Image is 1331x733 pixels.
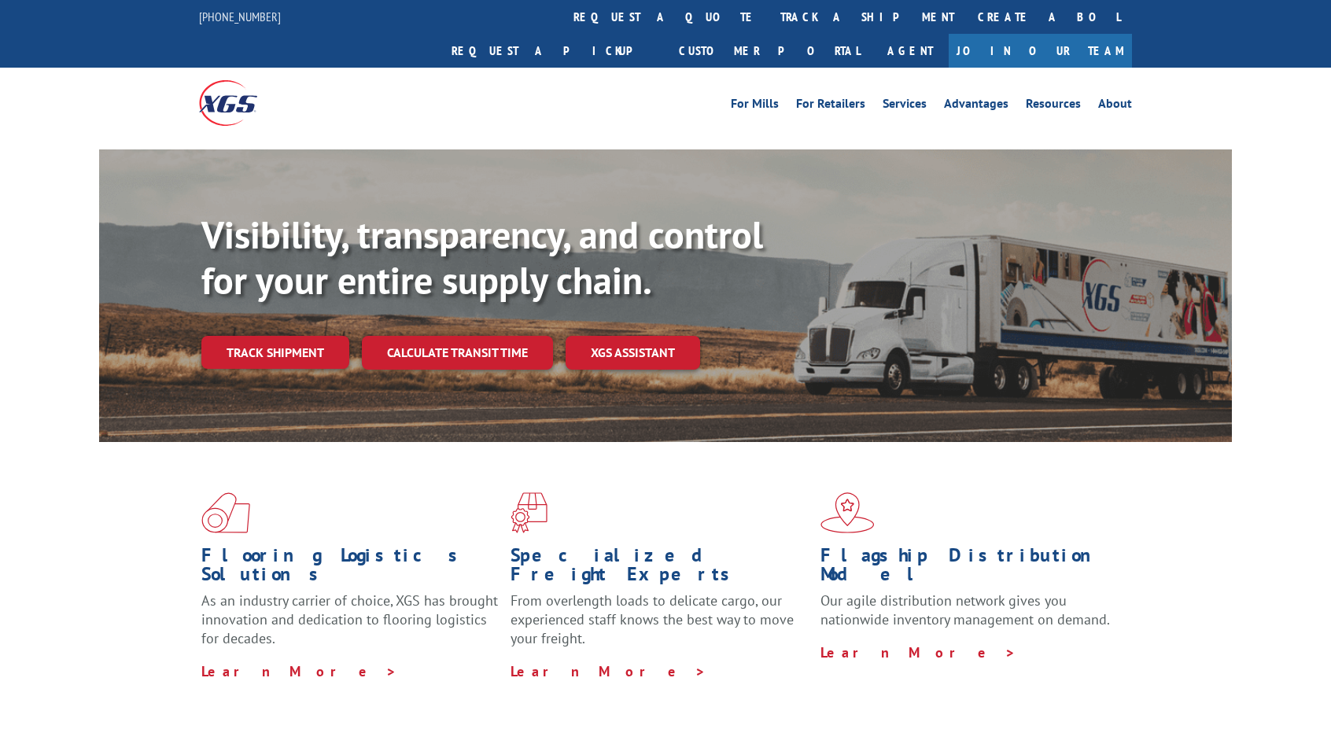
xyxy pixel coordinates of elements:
a: Learn More > [820,643,1016,661]
a: Agent [872,34,949,68]
a: XGS ASSISTANT [566,336,700,370]
a: Calculate transit time [362,336,553,370]
a: Resources [1026,98,1081,115]
a: Learn More > [511,662,706,680]
a: About [1098,98,1132,115]
a: For Retailers [796,98,865,115]
img: xgs-icon-total-supply-chain-intelligence-red [201,492,250,533]
a: Join Our Team [949,34,1132,68]
h1: Flagship Distribution Model [820,546,1118,591]
a: Request a pickup [440,34,667,68]
a: Learn More > [201,662,397,680]
span: Our agile distribution network gives you nationwide inventory management on demand. [820,591,1110,628]
a: Advantages [944,98,1008,115]
a: For Mills [731,98,779,115]
h1: Specialized Freight Experts [511,546,808,591]
a: [PHONE_NUMBER] [199,9,281,24]
img: xgs-icon-flagship-distribution-model-red [820,492,875,533]
img: xgs-icon-focused-on-flooring-red [511,492,548,533]
p: From overlength loads to delicate cargo, our experienced staff knows the best way to move your fr... [511,591,808,661]
a: Customer Portal [667,34,872,68]
a: Services [883,98,927,115]
a: Track shipment [201,336,349,369]
span: As an industry carrier of choice, XGS has brought innovation and dedication to flooring logistics... [201,591,498,647]
b: Visibility, transparency, and control for your entire supply chain. [201,210,763,304]
h1: Flooring Logistics Solutions [201,546,499,591]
